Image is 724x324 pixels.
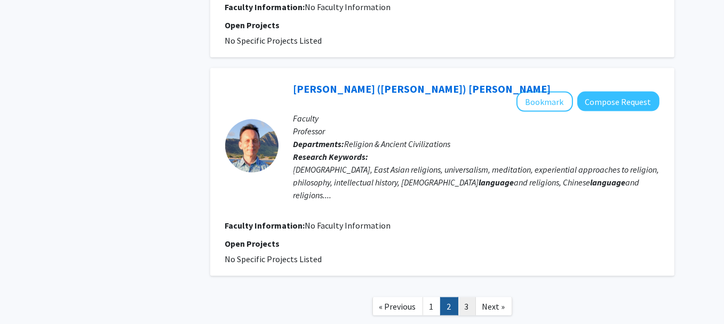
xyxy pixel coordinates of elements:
span: No Specific Projects Listed [225,35,322,46]
b: Departments: [293,139,345,149]
iframe: Chat [8,276,45,316]
button: Add Michel (Michael) Mohr to Bookmarks [516,92,573,112]
span: Religion & Ancient Civilizations [345,139,451,149]
p: Faculty [293,112,659,125]
a: 2 [440,297,458,316]
b: language [479,177,514,188]
p: Professor [293,125,659,137]
b: Faculty Information: [225,220,305,231]
a: 1 [423,297,441,316]
p: Open Projects [225,19,659,31]
b: language [591,177,626,188]
span: Next » [482,301,505,312]
span: No Faculty Information [305,2,391,12]
a: Next [475,297,512,316]
a: 3 [458,297,476,316]
b: Research Keywords: [293,151,369,162]
span: No Specific Projects Listed [225,254,322,264]
div: [DEMOGRAPHIC_DATA], East Asian religions, universalism, meditation, experiential approaches to re... [293,163,659,201]
a: [PERSON_NAME] ([PERSON_NAME]) [PERSON_NAME] [293,82,551,95]
button: Compose Request to Michel (Michael) Mohr [577,92,659,111]
p: Open Projects [225,237,659,250]
span: No Faculty Information [305,220,391,231]
a: Previous [372,297,423,316]
span: « Previous [379,301,416,312]
b: Faculty Information: [225,2,305,12]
